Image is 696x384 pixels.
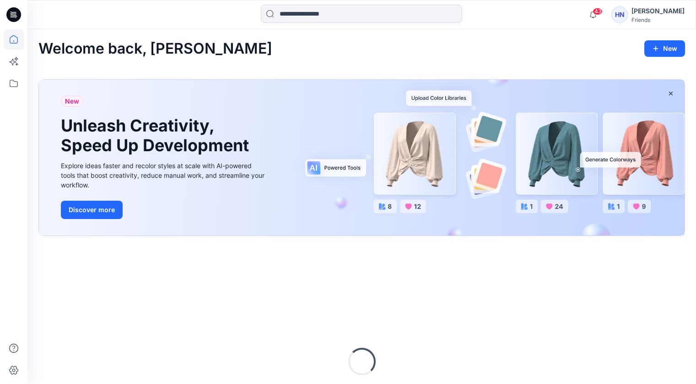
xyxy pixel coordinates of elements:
[61,201,123,219] button: Discover more
[631,5,685,16] div: [PERSON_NAME]
[61,116,253,155] h1: Unleash Creativity, Speed Up Development
[61,201,267,219] a: Discover more
[61,161,267,190] div: Explore ideas faster and recolor styles at scale with AI-powered tools that boost creativity, red...
[593,8,603,15] span: 43
[38,40,272,57] h2: Welcome back, [PERSON_NAME]
[644,40,685,57] button: New
[631,16,685,23] div: Friends
[65,96,79,107] span: New
[611,6,628,23] div: HN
